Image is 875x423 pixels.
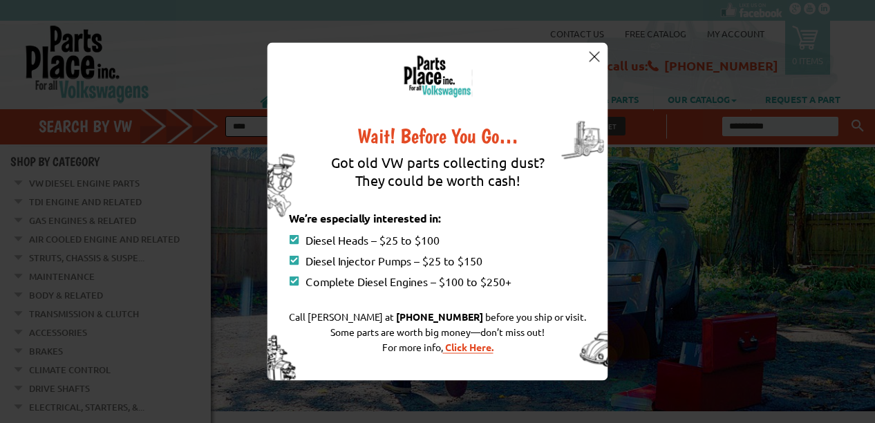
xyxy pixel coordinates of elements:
[289,256,299,265] img: points
[289,211,442,225] strong: We’re especially interested in:
[394,310,485,323] a: [PHONE_NUMBER]
[443,341,493,353] a: Click Here.
[289,147,586,210] div: Got old VW parts collecting dust? They could be worth cash!
[289,295,586,368] div: Call [PERSON_NAME] at before you ship or visit. Some parts are worth big money—don’t miss out! Fo...
[589,51,599,62] img: close
[289,235,299,245] img: points
[289,274,586,288] div: Complete Diesel Engines – $100 to $250+
[289,276,299,286] img: points
[289,126,586,147] div: Wait! Before You Go…
[396,310,483,323] strong: [PHONE_NUMBER]
[289,254,586,267] div: Diesel Injector Pumps – $25 to $150
[445,341,493,353] strong: Click Here.
[403,55,473,97] img: logo
[289,233,586,247] div: Diesel Heads – $25 to $100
